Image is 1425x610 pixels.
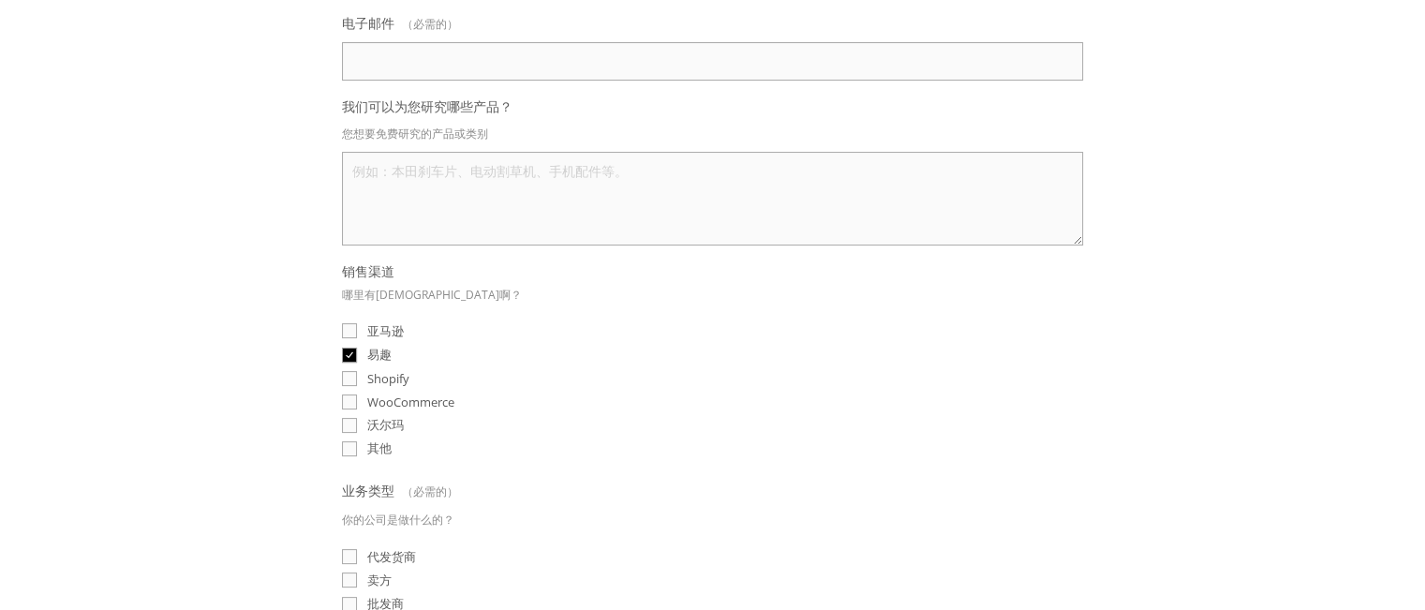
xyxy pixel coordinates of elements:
[342,482,394,499] font: 业务类型
[342,441,357,456] input: 其他
[367,572,392,588] font: 卖方
[342,287,522,303] font: 哪里有[DEMOGRAPHIC_DATA]啊？
[367,394,454,410] font: WooCommerce
[367,416,404,433] font: 沃尔玛
[342,348,357,363] input: 易趣
[342,323,357,338] input: 亚马逊
[401,16,457,32] font: （必需的）
[342,549,357,564] input: 代发货商
[367,346,392,363] font: 易趣
[342,394,357,409] input: WooCommerce
[367,548,416,565] font: 代发货商
[367,370,409,387] font: Shopify
[342,126,488,141] font: 您想要免费研究的产品或类别
[401,484,457,499] font: （必需的）
[342,573,357,588] input: 卖方
[342,418,357,433] input: 沃尔玛
[367,439,392,456] font: 其他
[342,14,394,32] font: 电子邮件
[367,322,404,339] font: 亚马逊
[342,262,394,280] font: 销售渠道
[342,371,357,386] input: Shopify
[342,512,454,528] font: 你的公司是做什么的？
[342,97,512,115] font: 我们可以为您研究哪些产品？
